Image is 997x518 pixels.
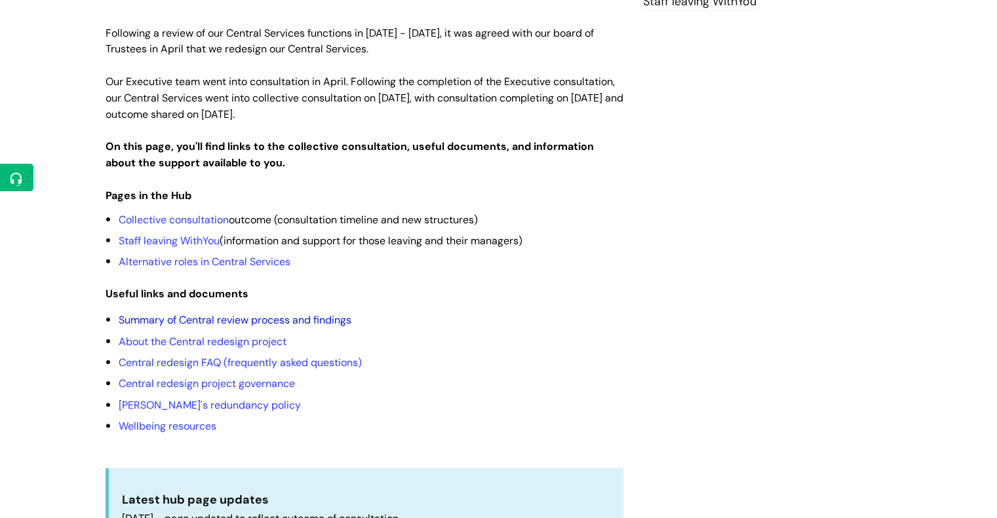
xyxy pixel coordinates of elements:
a: [PERSON_NAME]'s redundancy policy [119,398,301,412]
a: Wellbeing resources [119,419,216,433]
span: (information and support for those leaving and their managers) [119,234,522,248]
strong: Useful links and documents [106,287,248,301]
strong: On this page, you'll find links to the collective consultation, useful documents, and information... [106,139,594,170]
a: About the Central redesign project [119,335,286,348]
a: Central redesign FAQ (frequently asked questions) [119,356,362,369]
strong: Pages in the Hub [106,189,191,202]
span: outcome (consultation timeline and new structures) [119,213,478,227]
span: Our Executive team went into consultation in April. Following the completion of the Executive con... [106,75,623,121]
strong: Latest hub page updates [122,492,269,508]
span: Following a review of our Central Services functions in [DATE] - [DATE], it was agreed with our b... [106,26,594,56]
a: Collective consultation [119,213,229,227]
a: Summary of Central review process and findings [119,313,351,327]
a: Central redesign project governance [119,377,295,390]
a: Alternative roles in Central Services [119,255,290,268]
a: Staff leaving WithYou [119,234,220,248]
